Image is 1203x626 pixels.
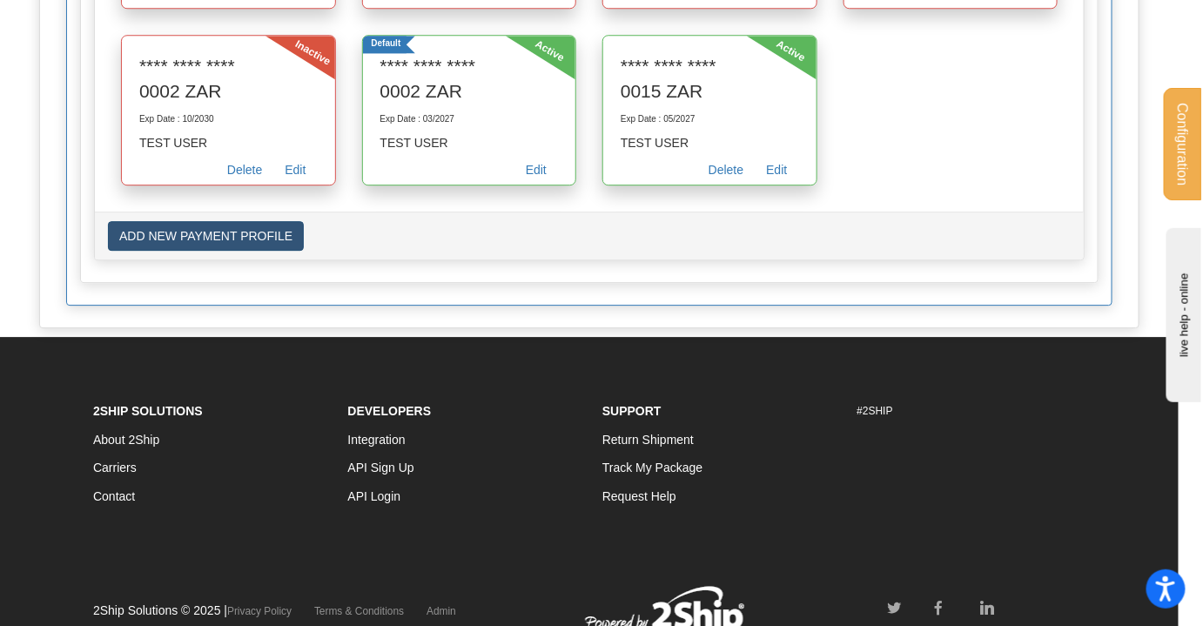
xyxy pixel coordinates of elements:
div: Active [773,37,781,50]
p: TEST USER [380,134,559,151]
a: Contact [93,489,135,503]
a: Delete [216,160,273,185]
a: API Login [348,489,401,503]
a: Edit [514,160,558,185]
a: Edit [273,160,317,185]
p: TEST USER [621,134,799,151]
a: Privacy Policy [227,605,292,617]
div: Inactive [292,37,299,50]
a: Terms & Conditions [314,605,404,617]
a: Request Help [602,489,676,503]
a: Return Shipment [602,433,694,447]
h6: #2SHIP [857,406,1086,417]
div: live help - online [13,15,161,28]
p: Exp Date : 03/2027 [380,113,559,125]
a: Admin [427,605,456,617]
a: Integration [348,433,406,447]
p: Exp Date : 05/2027 [621,113,799,125]
p: Exp Date : 10/2030 [139,113,318,125]
a: Track My Package [602,461,702,475]
iframe: chat widget [1163,224,1201,401]
div: Active [533,37,541,50]
a: Edit [755,160,798,185]
p: TEST USER [139,134,318,151]
a: Delete [697,160,755,185]
a: API Sign Up [348,461,414,475]
strong: 2Ship Solutions [93,404,203,418]
button: Configuration [1164,88,1201,200]
a: Carriers [93,461,137,475]
button: ADD NEW PAYMENT PROFILE [108,221,304,251]
span: 2Ship Solutions © 2025 | [93,603,292,617]
strong: Support [602,404,662,418]
a: About 2Ship [93,433,159,447]
strong: Developers [348,404,432,418]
